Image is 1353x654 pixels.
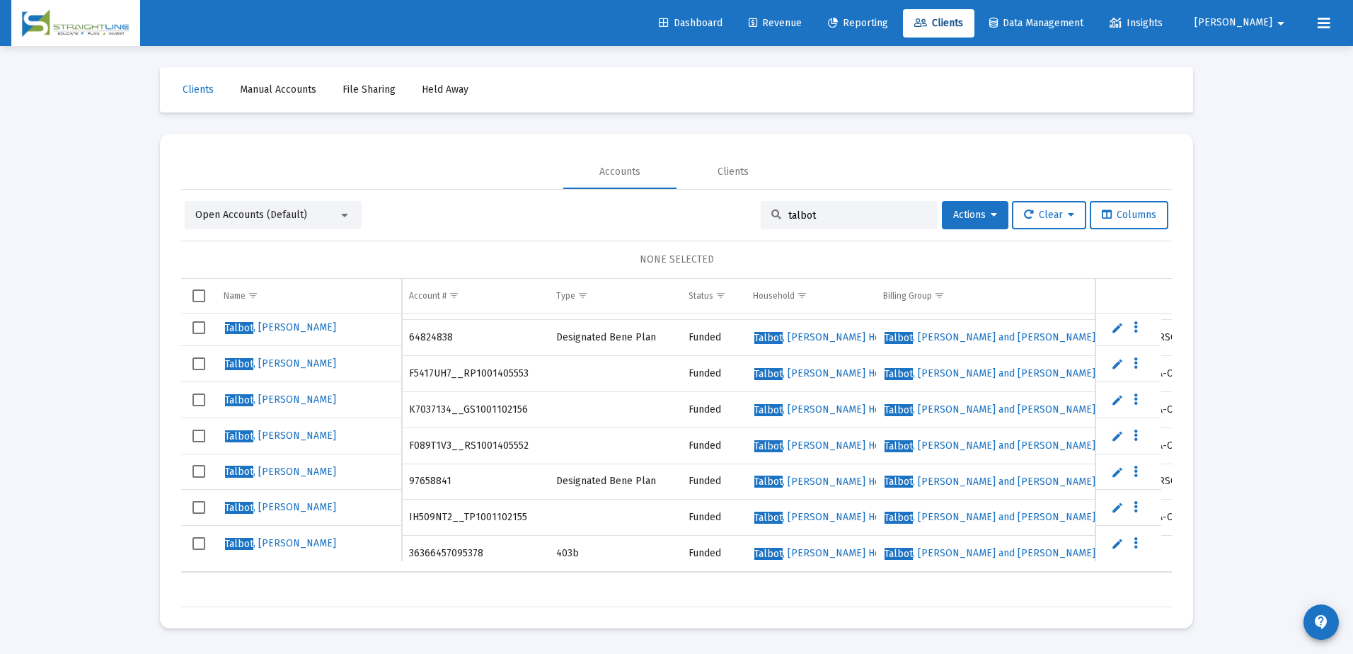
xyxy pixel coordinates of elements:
[1272,9,1289,38] mat-icon: arrow_drop_down
[1111,321,1124,334] a: Edit
[224,533,338,554] a: Talbot, [PERSON_NAME]
[556,290,575,302] div: Type
[689,290,713,302] div: Status
[885,403,1187,415] span: , [PERSON_NAME] and [PERSON_NAME].90% Tiered-Arrears
[225,466,336,478] span: , [PERSON_NAME]
[192,289,205,302] div: Select all
[885,512,913,524] span: Talbot
[1090,201,1168,229] button: Columns
[876,279,1136,313] td: Column Billing Group
[689,474,739,488] div: Funded
[1102,209,1156,221] span: Columns
[754,512,783,524] span: Talbot
[22,9,129,38] img: Dashboard
[1111,357,1124,370] a: Edit
[753,507,919,528] a: Talbot, [PERSON_NAME] Household
[689,367,739,381] div: Funded
[225,321,336,333] span: , [PERSON_NAME]
[753,363,919,384] a: Talbot, [PERSON_NAME] Household
[225,394,253,406] span: Talbot
[903,9,974,38] a: Clients
[192,253,1161,267] div: NONE SELECTED
[192,537,205,550] div: Select row
[737,9,813,38] a: Revenue
[883,507,1153,528] a: Talbot, [PERSON_NAME] and [PERSON_NAME].00% No Fee
[914,17,963,29] span: Clients
[754,440,783,452] span: Talbot
[689,546,739,561] div: Funded
[753,543,919,564] a: Talbot, [PERSON_NAME] Household
[754,440,917,452] span: , [PERSON_NAME] Household
[797,290,807,301] span: Show filter options for column 'Household'
[754,331,917,343] span: , [PERSON_NAME] Household
[1194,17,1272,29] span: [PERSON_NAME]
[1111,430,1124,442] a: Edit
[934,290,945,301] span: Show filter options for column 'Billing Group'
[224,317,338,338] a: Talbot, [PERSON_NAME]
[754,404,783,416] span: Talbot
[224,353,338,374] a: Talbot, [PERSON_NAME]
[599,165,640,179] div: Accounts
[1178,8,1306,37] button: [PERSON_NAME]
[192,501,205,514] div: Select row
[549,279,681,313] td: Column Type
[181,279,1172,607] div: Data grid
[224,425,338,447] a: Talbot, [PERSON_NAME]
[225,501,336,513] span: , [PERSON_NAME]
[225,357,336,369] span: , [PERSON_NAME]
[883,543,1188,564] a: Talbot, [PERSON_NAME] and [PERSON_NAME].90% Tiered-Arrears
[171,76,225,104] a: Clients
[402,279,549,313] td: Column Account #
[1012,201,1086,229] button: Clear
[883,399,1188,420] a: Talbot, [PERSON_NAME] and [PERSON_NAME].90% Tiered-Arrears
[224,461,338,483] a: Talbot, [PERSON_NAME]
[754,332,783,344] span: Talbot
[410,76,480,104] a: Held Away
[192,465,205,478] div: Select row
[754,548,783,560] span: Talbot
[1313,614,1330,631] mat-icon: contact_support
[883,327,1180,348] a: Talbot, [PERSON_NAME] and [PERSON_NAME].90% Flat-Advance
[885,332,913,344] span: Talbot
[422,84,468,96] span: Held Away
[229,76,328,104] a: Manual Accounts
[402,356,549,392] td: F5417UH7__RP1001405553
[217,279,402,313] td: Column Name
[1024,209,1074,221] span: Clear
[192,394,205,406] div: Select row
[753,327,919,348] a: Talbot, [PERSON_NAME] Household
[885,440,913,452] span: Talbot
[689,403,739,417] div: Funded
[192,430,205,442] div: Select row
[549,536,681,572] td: 403b
[754,476,783,488] span: Talbot
[647,9,734,38] a: Dashboard
[549,464,681,500] td: Designated Bene Plan
[718,165,749,179] div: Clients
[788,210,927,222] input: Search
[754,547,917,559] span: , [PERSON_NAME] Household
[942,201,1008,229] button: Actions
[885,404,913,416] span: Talbot
[746,279,876,313] td: Column Household
[754,367,917,379] span: , [PERSON_NAME] Household
[192,357,205,370] div: Select row
[659,17,722,29] span: Dashboard
[402,428,549,464] td: F089T1V3__RS1001405552
[225,394,336,406] span: , [PERSON_NAME]
[885,548,913,560] span: Talbot
[449,290,459,301] span: Show filter options for column 'Account #'
[342,84,396,96] span: File Sharing
[577,290,588,301] span: Show filter options for column 'Type'
[753,399,919,420] a: Talbot, [PERSON_NAME] Household
[240,84,316,96] span: Manual Accounts
[402,536,549,572] td: 36366457095378
[754,511,917,523] span: , [PERSON_NAME] Household
[195,209,307,221] span: Open Accounts (Default)
[883,471,1188,493] a: Talbot, [PERSON_NAME] and [PERSON_NAME].90% Tiered-Arrears
[885,547,1187,559] span: , [PERSON_NAME] and [PERSON_NAME].90% Tiered-Arrears
[749,17,802,29] span: Revenue
[689,331,739,345] div: Funded
[409,290,447,302] div: Account #
[1111,466,1124,478] a: Edit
